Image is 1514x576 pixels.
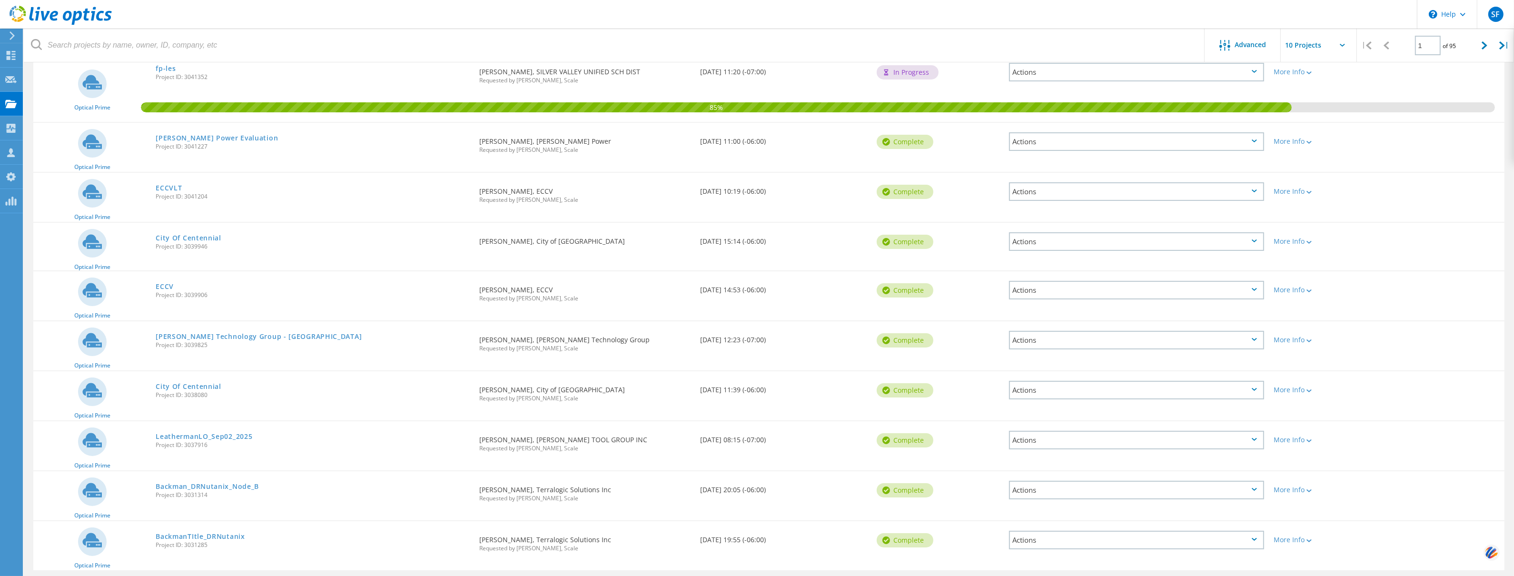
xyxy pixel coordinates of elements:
a: ECCVLT [156,185,182,191]
a: Live Optics Dashboard [10,20,112,27]
span: Project ID: 3038080 [156,392,470,398]
span: Requested by [PERSON_NAME], Scale [479,396,691,401]
div: [PERSON_NAME], Terralogic Solutions Inc [475,521,695,561]
a: LeathermanLO_Sep02_2025 [156,433,252,440]
input: Search projects by name, owner, ID, company, etc [24,29,1205,62]
span: Project ID: 3039906 [156,292,470,298]
span: Requested by [PERSON_NAME], Scale [479,78,691,83]
div: [PERSON_NAME], City of [GEOGRAPHIC_DATA] [475,371,695,411]
div: Actions [1009,281,1264,299]
div: More Info [1274,536,1382,543]
span: Optical Prime [74,313,110,318]
div: Complete [877,433,933,447]
div: More Info [1274,337,1382,343]
span: Project ID: 3031285 [156,542,470,548]
span: Optical Prime [74,105,110,110]
span: Requested by [PERSON_NAME], Scale [479,346,691,351]
div: More Info [1274,238,1382,245]
a: Backman_DRNutanix_Node_B [156,483,259,490]
span: Project ID: 3041227 [156,144,470,149]
div: [PERSON_NAME], Terralogic Solutions Inc [475,471,695,511]
div: Complete [877,283,933,298]
div: | [1494,29,1514,62]
span: Optical Prime [74,214,110,220]
div: More Info [1274,188,1382,195]
a: ECCV [156,283,174,290]
a: [PERSON_NAME] Power Evaluation [156,135,278,141]
span: Optical Prime [74,264,110,270]
div: Actions [1009,182,1264,201]
span: Requested by [PERSON_NAME], Scale [479,296,691,301]
a: City Of Centennial [156,235,221,241]
img: svg+xml;base64,PHN2ZyB3aWR0aD0iNDQiIGhlaWdodD0iNDQiIHZpZXdCb3g9IjAgMCA0NCA0NCIgZmlsbD0ibm9uZSIgeG... [1484,544,1500,562]
div: More Info [1274,287,1382,293]
div: Actions [1009,232,1264,251]
div: [PERSON_NAME], ECCV [475,271,695,311]
span: Optical Prime [74,513,110,518]
div: [DATE] 10:19 (-06:00) [695,173,872,204]
div: Actions [1009,431,1264,449]
span: Requested by [PERSON_NAME], Scale [479,446,691,451]
div: Actions [1009,381,1264,399]
span: Optical Prime [74,363,110,368]
svg: \n [1429,10,1437,19]
span: Requested by [PERSON_NAME], Scale [479,496,691,501]
span: Optical Prime [74,463,110,468]
span: Project ID: 3039946 [156,244,470,249]
div: Complete [877,533,933,547]
div: [DATE] 11:39 (-06:00) [695,371,872,403]
div: Actions [1009,132,1264,151]
div: [DATE] 15:14 (-06:00) [695,223,872,254]
div: More Info [1274,437,1382,443]
a: City Of Centennial [156,383,221,390]
div: [DATE] 19:55 (-06:00) [695,521,872,553]
div: [PERSON_NAME], [PERSON_NAME] TOOL GROUP INC [475,421,695,461]
div: [DATE] 12:23 (-07:00) [695,321,872,353]
div: Complete [877,235,933,249]
div: [PERSON_NAME], ECCV [475,173,695,212]
div: [DATE] 11:00 (-06:00) [695,123,872,154]
div: Complete [877,135,933,149]
span: Project ID: 3041352 [156,74,470,80]
div: [DATE] 11:20 (-07:00) [695,53,872,85]
div: [PERSON_NAME], City of [GEOGRAPHIC_DATA] [475,223,695,254]
span: 85% [141,102,1292,111]
span: SF [1491,10,1500,18]
span: of 95 [1443,42,1456,50]
span: Project ID: 3041204 [156,194,470,199]
div: Complete [877,333,933,348]
div: Actions [1009,331,1264,349]
div: More Info [1274,487,1382,493]
div: In Progress [877,65,939,79]
span: Project ID: 3039825 [156,342,470,348]
span: Requested by [PERSON_NAME], Scale [479,147,691,153]
span: Advanced [1235,41,1267,48]
div: Complete [877,383,933,397]
div: More Info [1274,69,1382,75]
a: fp-les [156,65,176,72]
div: More Info [1274,387,1382,393]
span: Optical Prime [74,413,110,418]
div: Actions [1009,481,1264,499]
div: [DATE] 08:15 (-07:00) [695,421,872,453]
div: [DATE] 14:53 (-06:00) [695,271,872,303]
div: [DATE] 20:05 (-06:00) [695,471,872,503]
span: Project ID: 3031314 [156,492,470,498]
div: [PERSON_NAME], SILVER VALLEY UNIFIED SCH DIST [475,53,695,93]
div: [PERSON_NAME], [PERSON_NAME] Technology Group [475,321,695,361]
div: Actions [1009,63,1264,81]
span: Project ID: 3037916 [156,442,470,448]
div: Complete [877,185,933,199]
a: BackmanTItle_DRNutanix [156,533,245,540]
div: More Info [1274,138,1382,145]
span: Optical Prime [74,164,110,170]
div: Complete [877,483,933,497]
span: Requested by [PERSON_NAME], Scale [479,197,691,203]
span: Optical Prime [74,563,110,568]
a: [PERSON_NAME] Technology Group - [GEOGRAPHIC_DATA] [156,333,362,340]
span: Requested by [PERSON_NAME], Scale [479,546,691,551]
div: [PERSON_NAME], [PERSON_NAME] Power [475,123,695,162]
div: Actions [1009,531,1264,549]
div: | [1357,29,1376,62]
